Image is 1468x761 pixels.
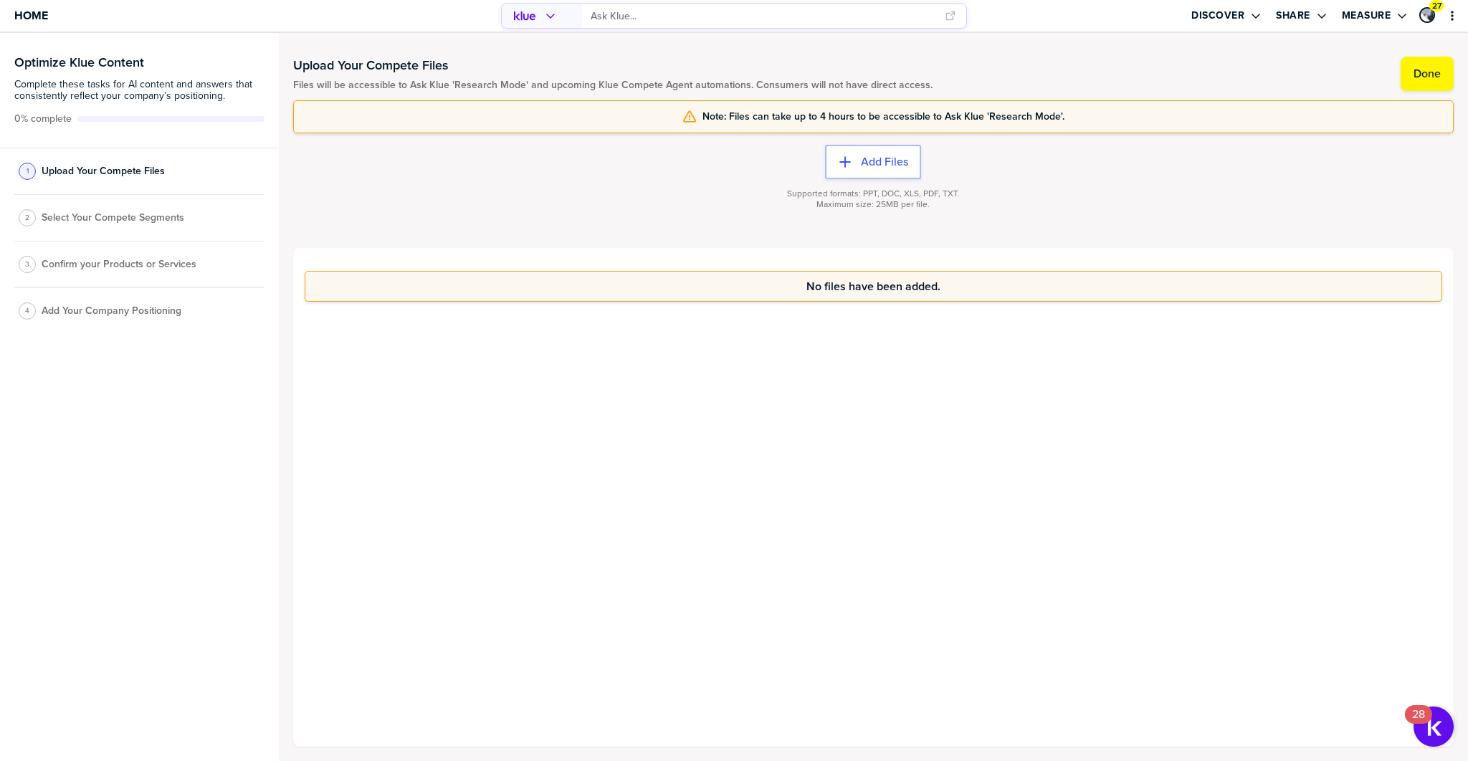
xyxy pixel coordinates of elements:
[42,166,165,177] span: Upload Your Compete Files
[14,113,72,125] span: Active
[25,305,29,316] span: 4
[1421,9,1434,21] img: 80f7c9fa3b1e01c4e88e1d678b39c264-sml.png
[591,4,936,28] input: Ask Klue...
[702,111,1064,123] span: Note: Files can take up to 4 hours to be accessible to Ask Klue 'Research Mode'.
[1412,714,1425,733] div: 28
[14,56,264,69] h3: Optimize Klue Content
[816,199,930,210] span: Maximum size: 25MB per file.
[1419,7,1435,23] div: Peter Craigen
[861,155,908,169] label: Add Files
[1276,9,1310,22] label: Share
[1432,1,1441,11] span: 27
[25,259,29,269] span: 3
[1191,9,1244,22] label: Discover
[293,80,933,91] span: Files will be accessible to Ask Klue 'Research Mode' and upcoming Klue Compete Agent automations....
[14,9,48,21] span: Home
[1414,67,1441,81] label: Done
[293,57,933,74] h1: Upload Your Compete Files
[1418,6,1436,24] a: Edit Profile
[25,212,29,223] span: 2
[42,259,196,270] span: Confirm your Products or Services
[14,79,264,102] span: Complete these tasks for AI content and answers that consistently reflect your company’s position...
[42,212,184,224] span: Select Your Compete Segments
[27,166,29,176] span: 1
[42,305,181,317] span: Add Your Company Positioning
[1414,707,1454,747] button: Open Resource Center, 28 new notifications
[825,145,921,179] button: Add Files
[1342,9,1391,22] label: Measure
[806,280,940,292] span: No files have been added.
[787,188,960,199] span: Supported formats: PPT, DOC, XLS, PDF, TXT.
[1401,57,1454,91] button: Done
